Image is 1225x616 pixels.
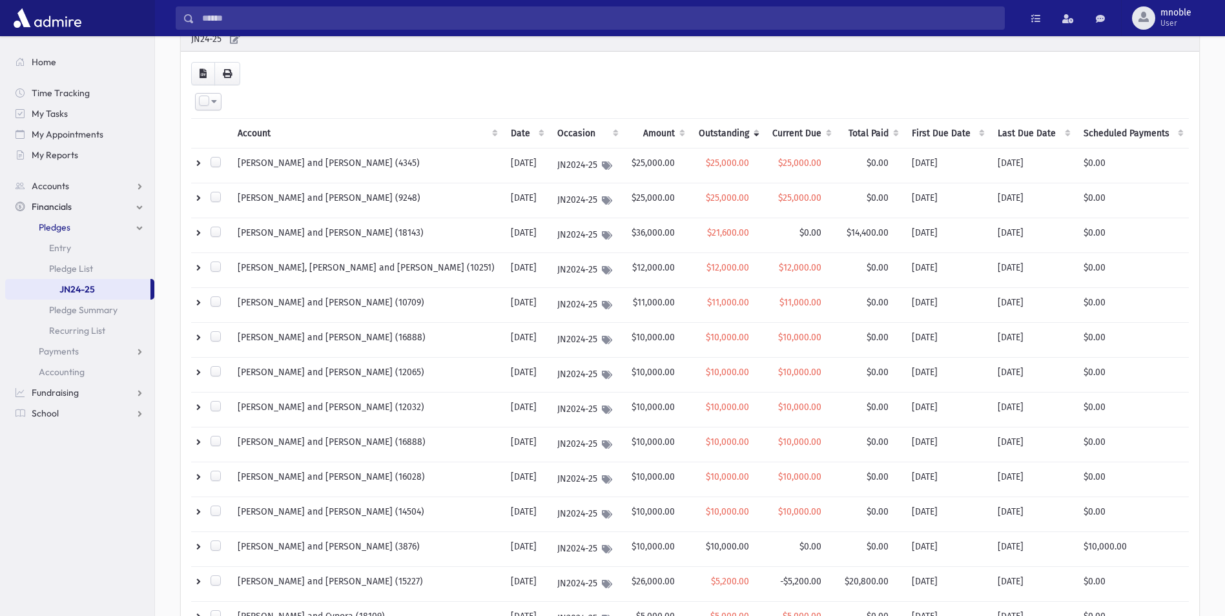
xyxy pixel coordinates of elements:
td: [DATE] [904,532,990,567]
td: [DATE] [503,427,550,462]
td: [DATE] [904,393,990,427]
td: $10,000.00 [624,462,690,497]
td: $0.00 [1076,253,1189,288]
span: $10,000.00 [778,436,821,447]
td: [DATE] [904,497,990,532]
span: $10,000.00 [778,367,821,378]
td: $0.00 [1076,497,1189,532]
span: Recurring List [49,325,105,336]
td: [DATE] [904,567,990,602]
span: mnoble [1160,8,1191,18]
td: $10,000.00 [624,427,690,462]
td: [DATE] [990,532,1075,567]
span: $10,000.00 [706,332,749,343]
td: [DATE] [503,567,550,602]
td: $0.00 [1076,358,1189,393]
span: $25,000.00 [706,192,749,203]
td: [DATE] [990,462,1075,497]
td: [PERSON_NAME] and [PERSON_NAME] (12065) [230,358,503,393]
td: [DATE] [990,393,1075,427]
td: [DATE] [904,462,990,497]
span: $0.00 [867,367,889,378]
td: JN2024-25 [550,253,624,288]
td: [DATE] [904,218,990,253]
td: [DATE] [503,183,550,218]
span: $10,000.00 [706,506,749,517]
span: My Tasks [32,108,68,119]
input: Search [194,6,1004,30]
button: Print [214,62,240,85]
td: [DATE] [904,358,990,393]
th: Occasion : activate to sort column ascending [550,119,624,149]
td: [PERSON_NAME] and [PERSON_NAME] (18143) [230,218,503,253]
div: JN24-25 [181,28,1199,52]
span: Accounting [39,366,85,378]
span: User [1160,18,1191,28]
td: $0.00 [1076,323,1189,358]
span: $14,400.00 [847,227,889,238]
td: [DATE] [503,253,550,288]
td: $0.00 [1076,462,1189,497]
td: $0.00 [1076,288,1189,323]
td: JN2024-25 [550,183,624,218]
td: [DATE] [503,323,550,358]
td: JN2024-25 [550,288,624,323]
td: [PERSON_NAME] and [PERSON_NAME] (4345) [230,149,503,183]
td: [PERSON_NAME] and [PERSON_NAME] (16888) [230,323,503,358]
td: JN2024-25 [550,218,624,253]
td: [DATE] [503,149,550,183]
td: [DATE] [990,149,1075,183]
span: $10,000.00 [706,436,749,447]
span: $11,000.00 [707,297,749,308]
span: $10,000.00 [706,541,749,552]
td: [DATE] [503,497,550,532]
td: $10,000.00 [1076,532,1189,567]
a: Payments [5,341,154,362]
td: [DATE] [503,532,550,567]
span: School [32,407,59,419]
th: First Due Date: activate to sort column ascending [904,119,990,149]
a: My Reports [5,145,154,165]
a: Pledge List [5,258,154,279]
span: My Reports [32,149,78,161]
span: My Appointments [32,128,103,140]
a: Accounting [5,362,154,382]
td: JN2024-25 [550,358,624,393]
a: Financials [5,196,154,217]
td: [DATE] [990,567,1075,602]
td: JN2024-25 [550,567,624,602]
td: [PERSON_NAME] and [PERSON_NAME] (3876) [230,532,503,567]
span: $11,000.00 [779,297,821,308]
th: Account: activate to sort column ascending [230,119,503,149]
a: Pledge Summary [5,300,154,320]
span: Entry [49,242,71,254]
span: $0.00 [799,227,821,238]
td: JN2024-25 [550,427,624,462]
td: [PERSON_NAME] and [PERSON_NAME] (9248) [230,183,503,218]
td: $0.00 [1076,218,1189,253]
td: $10,000.00 [624,323,690,358]
td: $0.00 [1076,183,1189,218]
span: Payments [39,345,79,357]
span: Accounts [32,180,69,192]
span: Pledge Summary [49,304,118,316]
td: JN2024-25 [550,323,624,358]
td: [DATE] [990,358,1075,393]
td: [PERSON_NAME] and [PERSON_NAME] (15227) [230,567,503,602]
td: [PERSON_NAME], [PERSON_NAME] and [PERSON_NAME] (10251) [230,253,503,288]
th: Amount: activate to sort column ascending [624,119,690,149]
td: JN2024-25 [550,532,624,567]
td: [DATE] [990,288,1075,323]
td: $25,000.00 [624,183,690,218]
td: [DATE] [990,183,1075,218]
td: [DATE] [904,149,990,183]
td: $25,000.00 [624,149,690,183]
td: [DATE] [990,427,1075,462]
span: $0.00 [867,471,889,482]
span: Financials [32,201,72,212]
td: [DATE] [990,497,1075,532]
td: $12,000.00 [624,253,690,288]
span: $0.00 [867,402,889,413]
span: $21,600.00 [707,227,749,238]
span: $12,000.00 [779,262,821,273]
